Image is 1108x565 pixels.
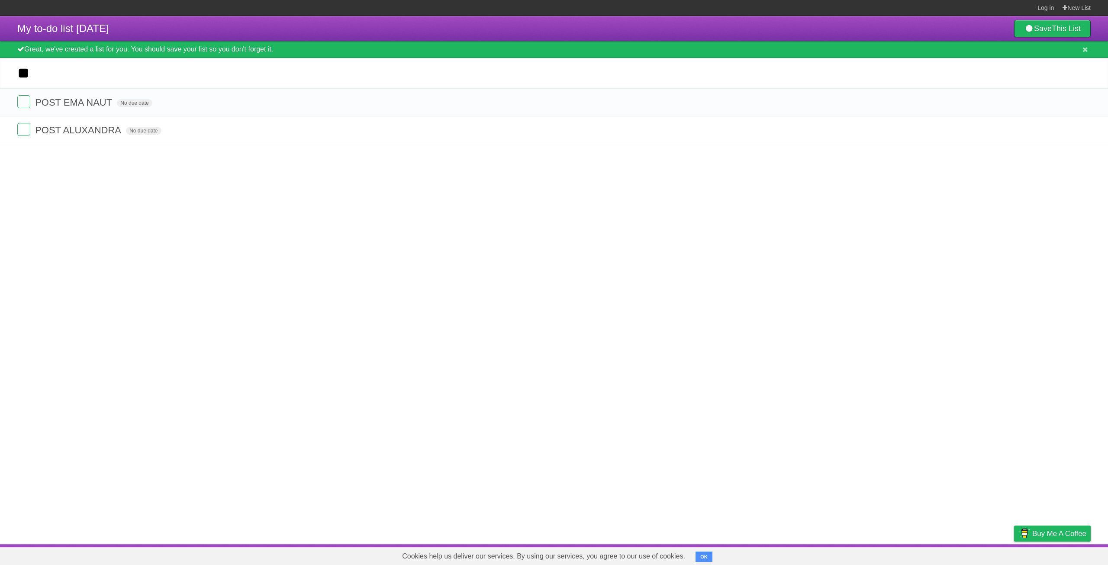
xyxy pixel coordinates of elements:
[1014,20,1091,37] a: SaveThis List
[17,95,30,108] label: Done
[1018,526,1030,541] img: Buy me a coffee
[973,546,992,563] a: Terms
[1014,526,1091,542] a: Buy me a coffee
[696,552,712,562] button: OK
[928,546,963,563] a: Developers
[117,99,152,107] span: No due date
[1032,526,1086,541] span: Buy me a coffee
[35,125,123,136] span: POST ALUXANDRA
[899,546,917,563] a: About
[1052,24,1081,33] b: This List
[17,23,109,34] span: My to-do list [DATE]
[1036,546,1091,563] a: Suggest a feature
[17,123,30,136] label: Done
[35,97,114,108] span: POST EMA NAUT
[126,127,161,135] span: No due date
[1003,546,1025,563] a: Privacy
[393,548,694,565] span: Cookies help us deliver our services. By using our services, you agree to our use of cookies.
